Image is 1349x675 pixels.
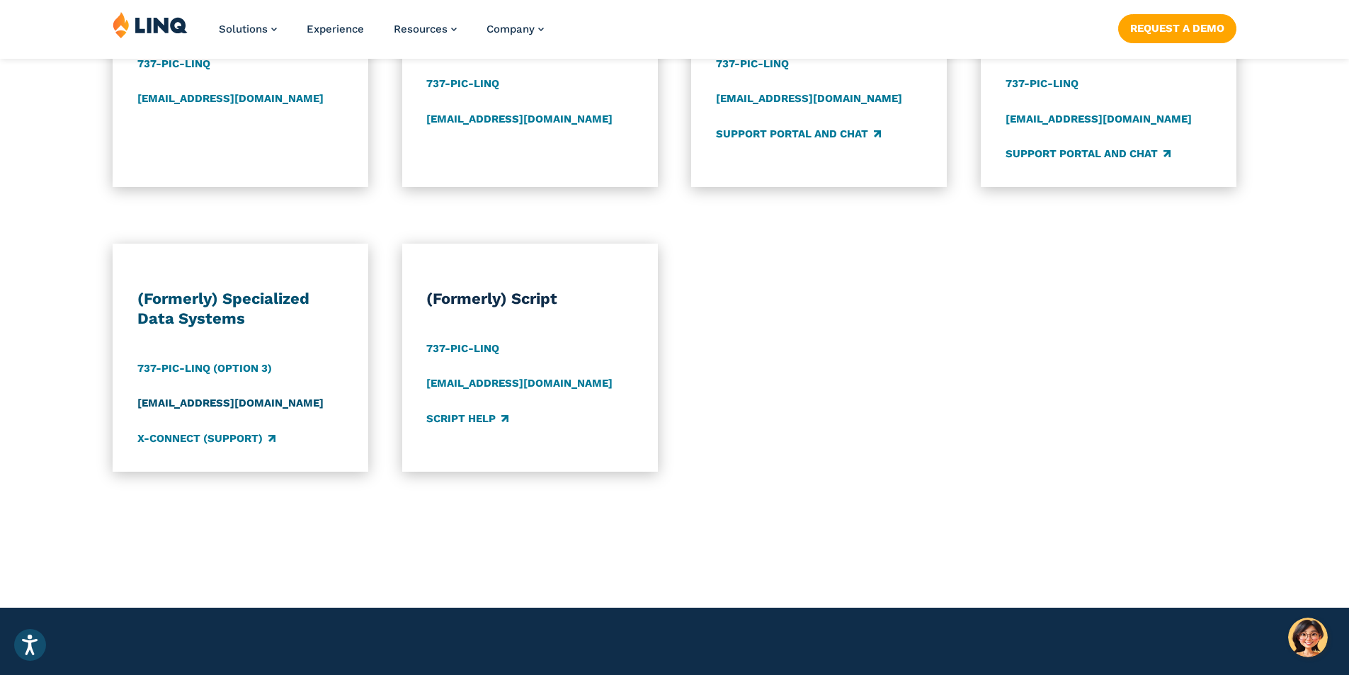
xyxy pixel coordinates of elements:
a: Resources [394,23,457,35]
a: Solutions [219,23,277,35]
h3: (Formerly) Specialized Data Systems [137,289,344,329]
a: 737-PIC-LINQ [716,57,789,72]
span: Solutions [219,23,268,35]
span: Company [486,23,535,35]
a: [EMAIL_ADDRESS][DOMAIN_NAME] [426,376,613,392]
h3: (Formerly) Script [426,289,633,309]
a: X-Connect (Support) [137,431,275,446]
a: Support Portal and Chat [716,126,881,142]
a: 737-PIC-LINQ [426,341,499,356]
nav: Primary Navigation [219,11,544,58]
a: [EMAIL_ADDRESS][DOMAIN_NAME] [137,396,324,412]
a: Request a Demo [1118,14,1236,42]
button: Hello, have a question? Let’s chat. [1288,618,1328,657]
a: 737-PIC-LINQ [137,57,210,72]
a: [EMAIL_ADDRESS][DOMAIN_NAME] [716,91,902,107]
a: 737-PIC-LINQ [1006,76,1078,92]
nav: Button Navigation [1118,11,1236,42]
a: [EMAIL_ADDRESS][DOMAIN_NAME] [1006,111,1192,127]
a: [EMAIL_ADDRESS][DOMAIN_NAME] [137,91,324,107]
a: Support Portal and Chat [1006,146,1171,161]
a: Experience [307,23,364,35]
a: Company [486,23,544,35]
a: Script Help [426,411,508,426]
span: Resources [394,23,448,35]
a: [EMAIL_ADDRESS][DOMAIN_NAME] [426,111,613,127]
img: LINQ | K‑12 Software [113,11,188,38]
a: 737-PIC-LINQ (Option 3) [137,361,272,377]
a: 737-PIC-LINQ [426,76,499,92]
